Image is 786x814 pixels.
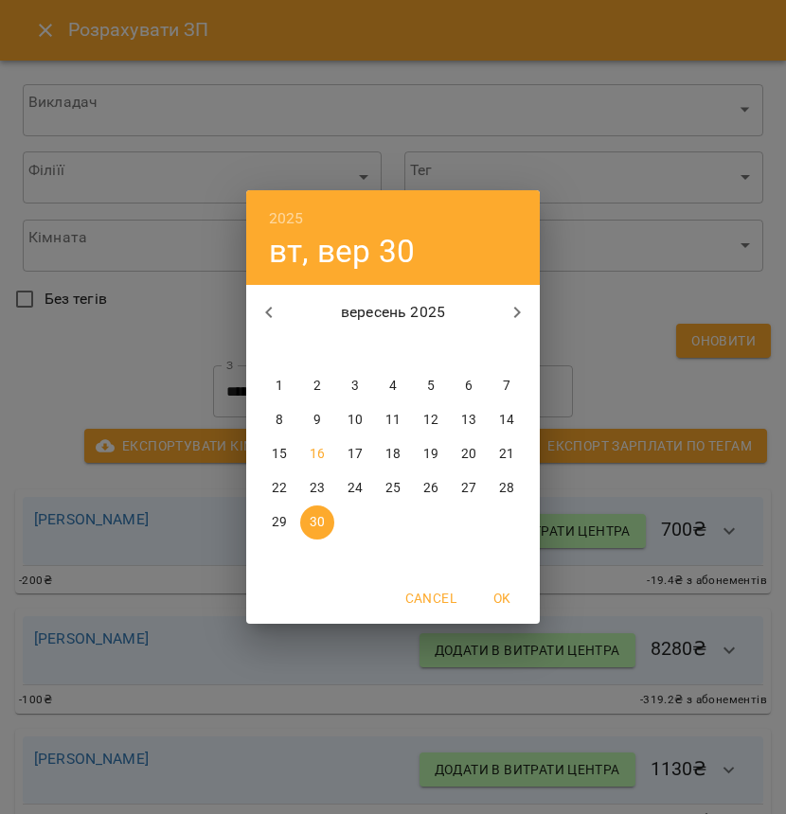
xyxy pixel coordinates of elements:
button: 6 [452,369,486,403]
p: 27 [461,479,476,498]
button: 3 [338,369,372,403]
p: 26 [423,479,438,498]
button: 2 [300,369,334,403]
p: 14 [499,411,514,430]
p: 21 [499,445,514,464]
p: 15 [272,445,287,464]
span: чт [376,341,410,360]
p: 17 [348,445,363,464]
button: 21 [490,437,524,471]
button: 7 [490,369,524,403]
p: 4 [389,377,397,396]
button: 14 [490,403,524,437]
p: 18 [385,445,401,464]
p: 2 [313,377,321,396]
span: сб [452,341,486,360]
p: 5 [427,377,435,396]
p: 3 [351,377,359,396]
button: 1 [262,369,296,403]
button: 4 [376,369,410,403]
span: пт [414,341,448,360]
p: 11 [385,411,401,430]
button: вт, вер 30 [269,232,415,271]
button: 11 [376,403,410,437]
button: 2025 [269,205,304,232]
button: 24 [338,471,372,505]
button: 5 [414,369,448,403]
button: 25 [376,471,410,505]
button: 15 [262,437,296,471]
button: 29 [262,505,296,540]
button: 18 [376,437,410,471]
button: 27 [452,471,486,505]
p: 8 [276,411,283,430]
p: 20 [461,445,476,464]
span: Cancel [405,587,456,610]
button: 28 [490,471,524,505]
button: Cancel [398,581,464,615]
button: 23 [300,471,334,505]
p: 22 [272,479,287,498]
p: 25 [385,479,401,498]
p: 19 [423,445,438,464]
button: 17 [338,437,372,471]
button: 13 [452,403,486,437]
p: 24 [348,479,363,498]
button: OK [472,581,532,615]
button: 16 [300,437,334,471]
p: 23 [310,479,325,498]
button: 26 [414,471,448,505]
span: ср [338,341,372,360]
span: вт [300,341,334,360]
p: 9 [313,411,321,430]
p: вересень 2025 [292,301,495,324]
p: 7 [503,377,510,396]
button: 10 [338,403,372,437]
p: 28 [499,479,514,498]
p: 16 [310,445,325,464]
span: OK [479,587,525,610]
p: 13 [461,411,476,430]
p: 1 [276,377,283,396]
button: 22 [262,471,296,505]
p: 10 [348,411,363,430]
button: 12 [414,403,448,437]
button: 20 [452,437,486,471]
button: 8 [262,403,296,437]
span: нд [490,341,524,360]
button: 9 [300,403,334,437]
button: 30 [300,505,334,540]
p: 12 [423,411,438,430]
p: 6 [465,377,473,396]
p: 29 [272,513,287,532]
button: 19 [414,437,448,471]
span: пн [262,341,296,360]
p: 30 [310,513,325,532]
